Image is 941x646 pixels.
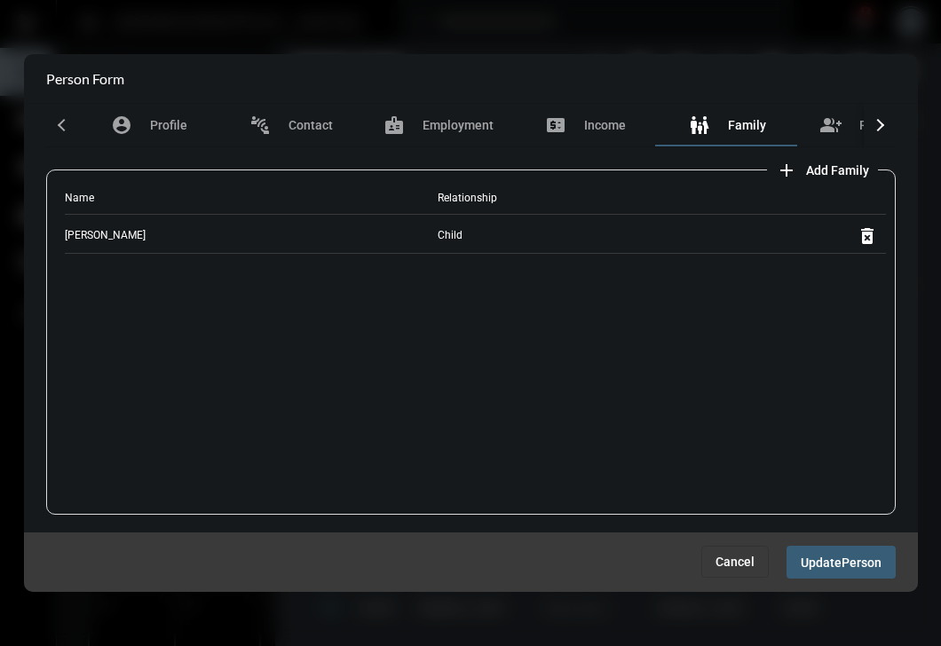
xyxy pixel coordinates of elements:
[776,160,797,181] mat-icon: add
[438,191,661,205] p: Relationship
[384,114,405,136] mat-icon: badge
[850,217,885,253] button: remove family member
[842,555,882,570] span: Person
[787,546,896,579] button: UpdatePerson
[801,555,842,570] span: Update
[111,114,132,136] mat-icon: account_circle
[689,114,710,136] mat-icon: family_restroom
[545,114,566,136] mat-icon: price_change
[701,546,769,578] button: Cancel
[806,163,869,177] span: Add Family
[767,152,878,187] button: add family
[65,191,438,205] p: Name
[46,70,124,87] h2: Person Form
[249,114,271,136] mat-icon: connect_without_contact
[857,225,878,247] mat-icon: Remove
[728,118,766,132] span: Family
[150,118,187,132] span: Profile
[423,118,494,132] span: Employment
[716,555,755,569] span: Cancel
[859,118,931,132] span: Relationship
[438,217,661,253] div: Child
[289,118,333,132] span: Contact
[584,118,626,132] span: Income
[820,114,842,136] mat-icon: group_add
[65,217,438,253] div: [PERSON_NAME]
